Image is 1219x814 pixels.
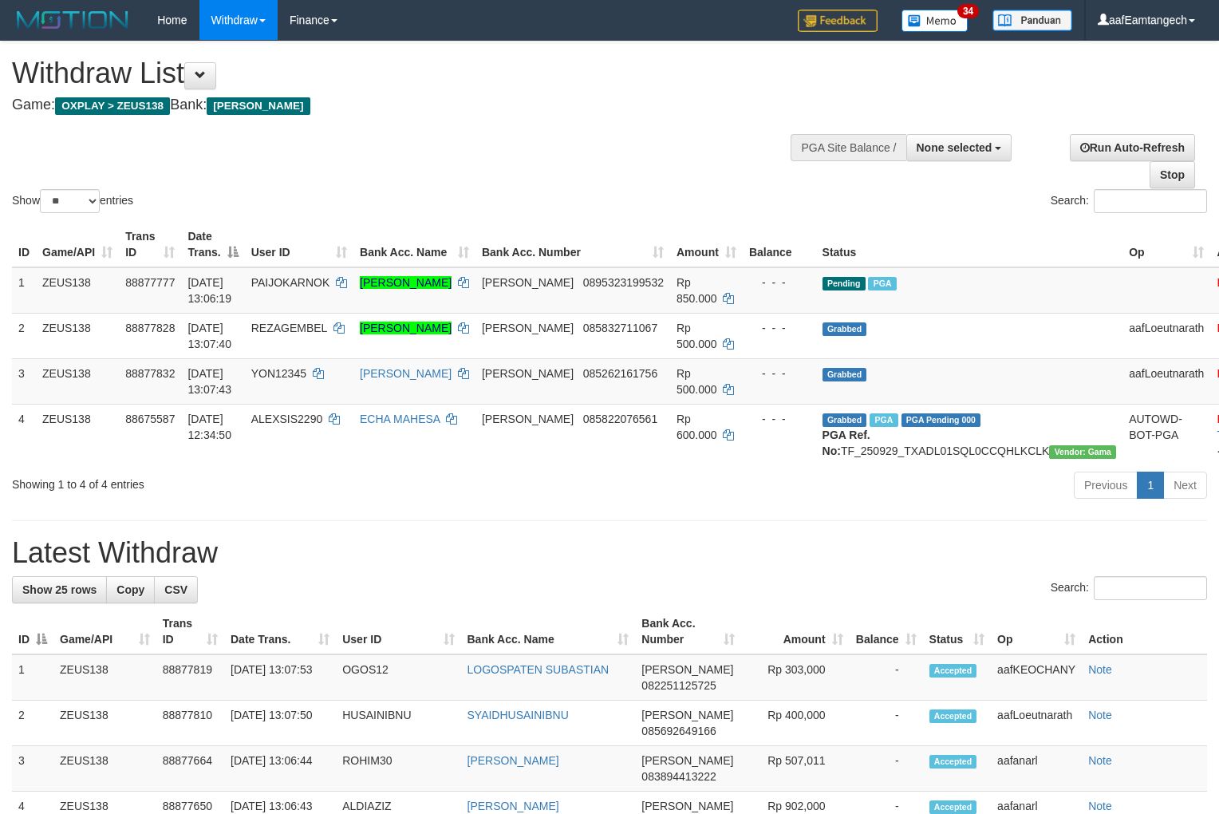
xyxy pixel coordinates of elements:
span: Accepted [929,800,977,814]
th: Balance [743,222,816,267]
td: HUSAINIBNU [336,701,460,746]
label: Search: [1051,576,1207,600]
th: Status [816,222,1123,267]
a: SYAIDHUSAINIBNU [467,709,569,721]
th: Trans ID: activate to sort column ascending [119,222,181,267]
td: Rp 507,011 [741,746,849,792]
a: Previous [1074,472,1138,499]
span: Rp 500.000 [677,322,717,350]
a: Note [1088,709,1112,721]
td: ZEUS138 [53,701,156,746]
span: Copy 085822076561 to clipboard [583,413,657,425]
td: [DATE] 13:07:53 [224,654,336,701]
div: PGA Site Balance / [791,134,905,161]
span: Rp 600.000 [677,413,717,441]
th: Date Trans.: activate to sort column ascending [224,609,336,654]
span: Rp 500.000 [677,367,717,396]
a: [PERSON_NAME] [360,322,452,334]
span: Show 25 rows [22,583,97,596]
td: Rp 400,000 [741,701,849,746]
span: Marked by aafanarl [868,277,896,290]
td: aafanarl [991,746,1082,792]
td: 1 [12,654,53,701]
span: YON12345 [251,367,306,380]
select: Showentries [40,189,100,213]
span: Vendor URL: https://trx31.1velocity.biz [1049,445,1116,459]
a: Run Auto-Refresh [1070,134,1195,161]
th: Op: activate to sort column ascending [1122,222,1210,267]
span: ALEXSIS2290 [251,413,323,425]
th: Status: activate to sort column ascending [923,609,992,654]
td: ZEUS138 [36,267,119,314]
a: LOGOSPATEN SUBASTIAN [467,663,609,676]
a: Note [1088,663,1112,676]
span: Copy 0895323199532 to clipboard [583,276,664,289]
span: PGA Pending [901,413,981,427]
td: aafLoeutnarath [991,701,1082,746]
span: Rp 850.000 [677,276,717,305]
td: - [850,701,923,746]
img: Button%20Memo.svg [901,10,968,32]
td: ROHIM30 [336,746,460,792]
span: Copy 085832711067 to clipboard [583,322,657,334]
th: Bank Acc. Number: activate to sort column ascending [635,609,741,654]
span: CSV [164,583,187,596]
td: 3 [12,358,36,404]
input: Search: [1094,189,1207,213]
div: - - - [749,275,810,290]
td: 88877819 [156,654,224,701]
td: ZEUS138 [36,313,119,358]
a: [PERSON_NAME] [467,754,559,767]
th: Bank Acc. Number: activate to sort column ascending [475,222,670,267]
td: ZEUS138 [53,746,156,792]
th: Op: activate to sort column ascending [991,609,1082,654]
span: [PERSON_NAME] [641,754,733,767]
td: 1 [12,267,36,314]
div: - - - [749,411,810,427]
span: Copy 085262161756 to clipboard [583,367,657,380]
th: Game/API: activate to sort column ascending [53,609,156,654]
span: Marked by aafpengsreynich [870,413,897,427]
b: PGA Ref. No: [823,429,870,457]
span: [PERSON_NAME] [641,709,733,721]
th: Balance: activate to sort column ascending [850,609,923,654]
span: [PERSON_NAME] [482,367,574,380]
th: ID: activate to sort column descending [12,609,53,654]
td: 2 [12,701,53,746]
img: Feedback.jpg [798,10,878,32]
span: [PERSON_NAME] [482,322,574,334]
input: Search: [1094,576,1207,600]
td: ZEUS138 [36,358,119,404]
img: panduan.png [992,10,1072,31]
td: - [850,654,923,701]
span: [DATE] 13:07:43 [187,367,231,396]
td: AUTOWD-BOT-PGA [1122,404,1210,465]
td: [DATE] 13:07:50 [224,701,336,746]
th: Action [1082,609,1207,654]
span: Accepted [929,709,977,723]
a: ECHA MAHESA [360,413,440,425]
h1: Latest Withdraw [12,537,1207,569]
a: Note [1088,754,1112,767]
span: Grabbed [823,368,867,381]
td: aafKEOCHANY [991,654,1082,701]
a: Copy [106,576,155,603]
th: ID [12,222,36,267]
td: ZEUS138 [53,654,156,701]
a: Stop [1150,161,1195,188]
span: 88877832 [125,367,175,380]
a: Next [1163,472,1207,499]
div: Showing 1 to 4 of 4 entries [12,470,496,492]
span: [PERSON_NAME] [482,413,574,425]
td: [DATE] 13:06:44 [224,746,336,792]
span: [DATE] 12:34:50 [187,413,231,441]
th: Date Trans.: activate to sort column descending [181,222,244,267]
td: 88877664 [156,746,224,792]
button: None selected [906,134,1012,161]
td: aafLoeutnarath [1122,358,1210,404]
img: MOTION_logo.png [12,8,133,32]
span: [DATE] 13:06:19 [187,276,231,305]
span: Accepted [929,755,977,769]
span: Grabbed [823,413,867,427]
span: OXPLAY > ZEUS138 [55,97,170,115]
